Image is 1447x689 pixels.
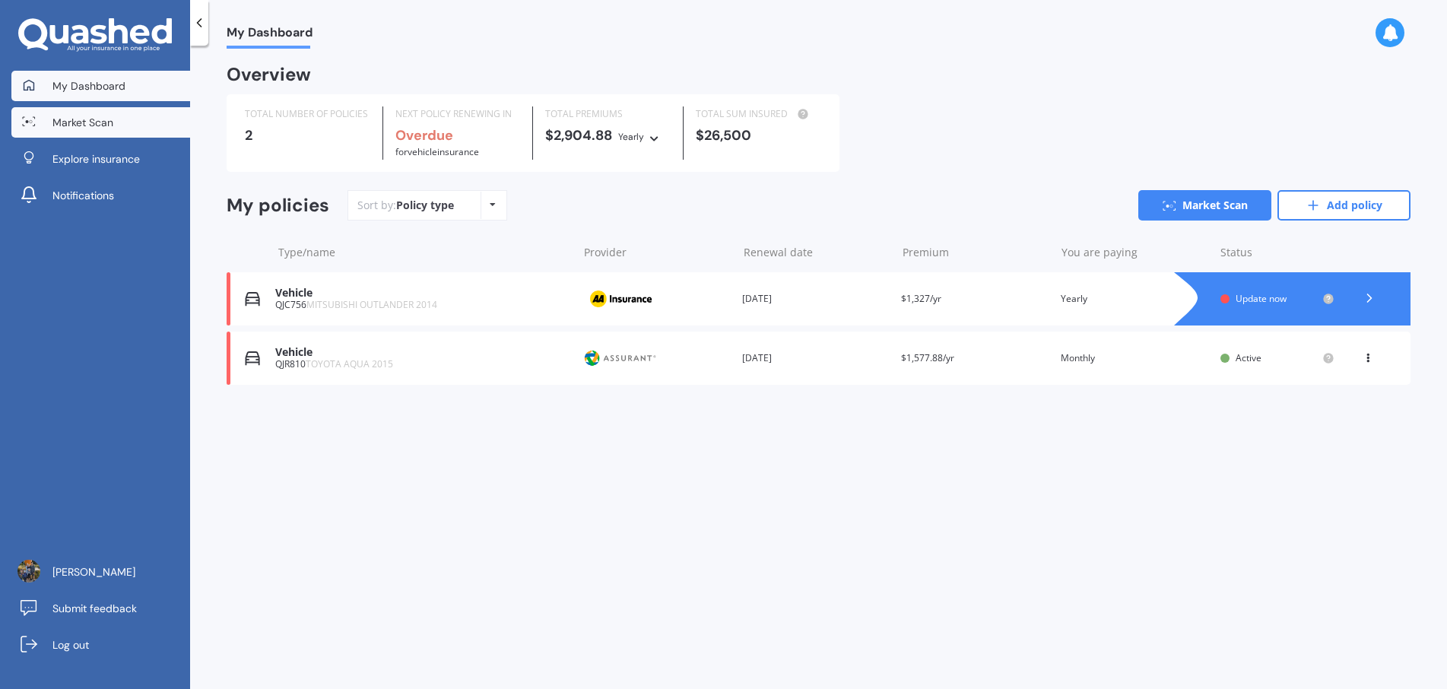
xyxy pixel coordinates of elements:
div: Vehicle [275,346,570,359]
a: Notifications [11,180,190,211]
a: Add policy [1277,190,1411,221]
div: TOTAL SUM INSURED [696,106,821,122]
span: MITSUBISHI OUTLANDER 2014 [306,298,437,311]
span: Submit feedback [52,601,137,616]
span: Active [1236,351,1261,364]
span: for Vehicle insurance [395,145,479,158]
a: Submit feedback [11,593,190,624]
a: [PERSON_NAME] [11,557,190,587]
span: Market Scan [52,115,113,130]
div: Renewal date [744,245,890,260]
img: Vehicle [245,351,260,366]
b: Overdue [395,126,453,144]
span: $1,327/yr [901,292,941,305]
div: [DATE] [742,351,890,366]
div: QJC756 [275,300,570,310]
div: Status [1220,245,1334,260]
span: Notifications [52,188,114,203]
a: Market Scan [1138,190,1271,221]
span: [PERSON_NAME] [52,564,135,579]
span: Explore insurance [52,151,140,167]
div: Yearly [618,129,644,144]
div: Vehicle [275,287,570,300]
span: My Dashboard [227,25,313,46]
div: [DATE] [742,291,890,306]
div: $26,500 [696,128,821,143]
div: Type/name [278,245,572,260]
div: Yearly [1061,291,1208,306]
a: Log out [11,630,190,660]
div: 2 [245,128,370,143]
div: Premium [903,245,1049,260]
div: TOTAL NUMBER OF POLICIES [245,106,370,122]
div: Monthly [1061,351,1208,366]
div: Policy type [396,198,454,213]
div: Overview [227,67,311,82]
div: QJR810 [275,359,570,370]
div: Provider [584,245,731,260]
div: Sort by: [357,198,454,213]
a: Market Scan [11,107,190,138]
span: TOYOTA AQUA 2015 [306,357,393,370]
img: Vehicle [245,291,260,306]
div: My policies [227,195,329,217]
img: ACg8ocK_e1kII3xcns_VK9o_7WidAfT4c3Y6HkT7p1qK8qAKR8PeMVRvHA=s96-c [17,560,40,583]
a: Explore insurance [11,144,190,174]
span: Log out [52,637,89,652]
img: Protecta [582,344,658,373]
img: AA [582,284,658,313]
div: NEXT POLICY RENEWING IN [395,106,521,122]
span: $1,577.88/yr [901,351,954,364]
span: My Dashboard [52,78,125,94]
div: You are paying [1061,245,1208,260]
span: Update now [1236,292,1287,305]
div: TOTAL PREMIUMS [545,106,671,122]
div: $2,904.88 [545,128,671,144]
a: My Dashboard [11,71,190,101]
